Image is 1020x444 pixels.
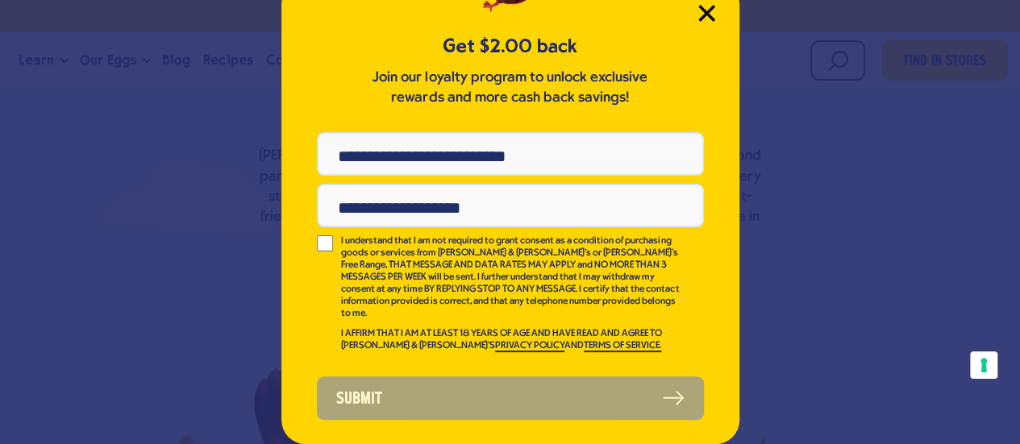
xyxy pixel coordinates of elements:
p: I AFFIRM THAT I AM AT LEAST 18 YEARS OF AGE AND HAVE READ AND AGREE TO [PERSON_NAME] & [PERSON_NA... [341,328,681,352]
h5: Get $2.00 back [317,33,704,60]
input: I understand that I am not required to grant consent as a condition of purchasing goods or servic... [317,235,333,251]
button: Your consent preferences for tracking technologies [970,351,997,379]
button: Close Modal [698,5,715,22]
button: Submit [317,376,704,420]
p: I understand that I am not required to grant consent as a condition of purchasing goods or servic... [341,235,681,320]
p: Join our loyalty program to unlock exclusive rewards and more cash back savings! [369,68,652,108]
a: TERMS OF SERVICE. [584,341,661,352]
a: PRIVACY POLICY [495,341,564,352]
